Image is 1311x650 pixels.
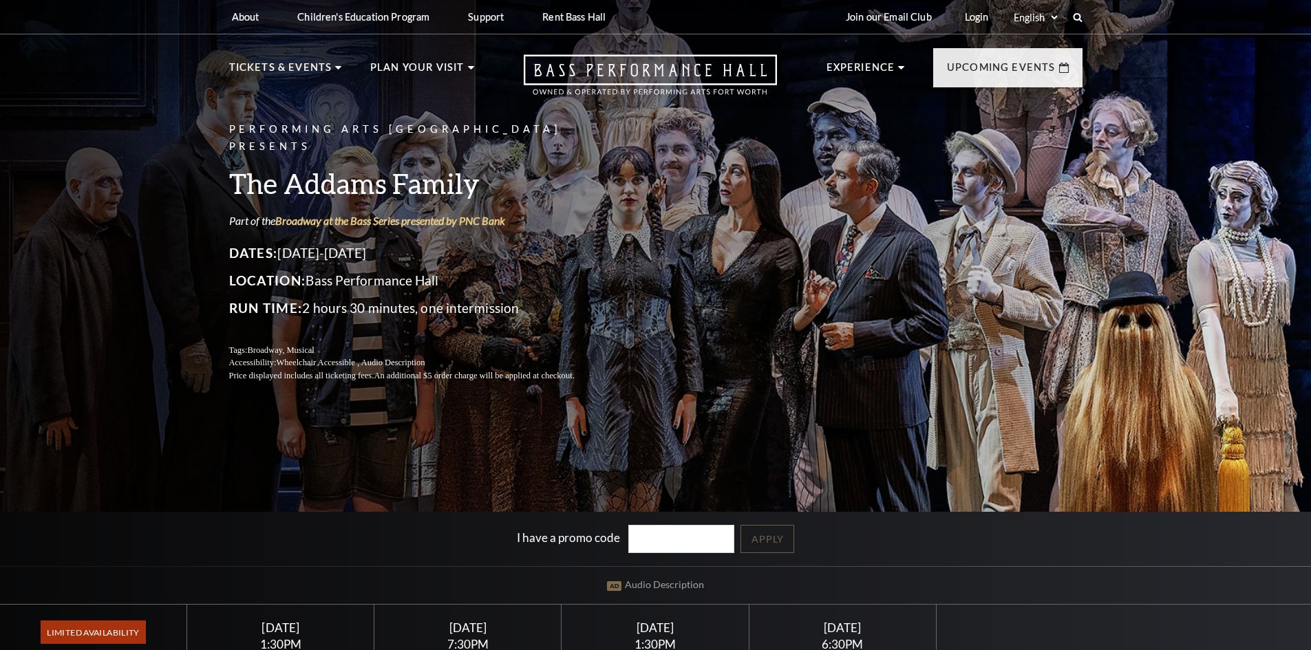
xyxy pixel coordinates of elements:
[391,620,545,635] div: [DATE]
[827,59,895,84] p: Experience
[947,59,1056,84] p: Upcoming Events
[229,213,608,228] p: Part of the
[204,620,358,635] div: [DATE]
[275,214,505,227] a: Broadway at the Bass Series presented by PNC Bank
[1011,11,1060,24] select: Select:
[229,300,303,316] span: Run Time:
[229,344,608,357] p: Tags:
[229,270,608,292] p: Bass Performance Hall
[41,620,147,644] span: Limited Availability
[391,638,545,650] div: 7:30PM
[370,59,465,84] p: Plan Your Visit
[229,245,278,261] span: Dates:
[229,356,608,369] p: Accessibility:
[229,369,608,382] p: Price displayed includes all ticketing fees.
[232,11,259,23] p: About
[765,638,919,650] div: 6:30PM
[765,620,919,635] div: [DATE]
[229,242,608,264] p: [DATE]-[DATE]
[578,620,732,635] div: [DATE]
[229,166,608,201] h3: The Addams Family
[229,272,306,288] span: Location:
[229,297,608,319] p: 2 hours 30 minutes, one intermission
[229,121,608,155] p: Performing Arts [GEOGRAPHIC_DATA] Presents
[276,358,425,367] span: Wheelchair Accessible , Audio Description
[374,371,574,380] span: An additional $5 order charge will be applied at checkout.
[542,11,606,23] p: Rent Bass Hall
[297,11,429,23] p: Children's Education Program
[204,638,358,650] div: 1:30PM
[247,345,314,355] span: Broadway, Musical
[517,530,620,545] label: I have a promo code
[578,638,732,650] div: 1:30PM
[468,11,504,23] p: Support
[229,59,332,84] p: Tickets & Events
